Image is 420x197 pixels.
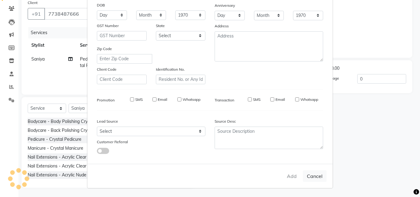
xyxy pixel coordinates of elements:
[300,97,318,102] label: Whatsapp
[97,46,112,52] label: Zip Code
[156,23,165,29] label: State
[156,67,185,72] label: Identification No.
[135,97,143,102] label: SMS
[97,75,147,84] input: Client Code
[97,54,152,64] input: Enter Zip Code
[156,75,206,84] input: Resident No. or Any Id
[215,3,235,8] label: Anniversary
[97,67,117,72] label: Client Code
[253,97,260,102] label: SMS
[97,31,147,41] input: GST Number
[97,139,128,145] label: Customer Referral
[97,23,119,29] label: GST Number
[303,170,327,182] button: Cancel
[97,97,115,103] label: Promotion
[215,97,234,103] label: Transaction
[215,23,229,29] label: Address
[183,97,200,102] label: Whatsapp
[275,97,285,102] label: Email
[158,97,167,102] label: Email
[97,119,118,124] label: Lead Source
[215,119,236,124] label: Source Desc
[97,2,105,8] label: DOB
